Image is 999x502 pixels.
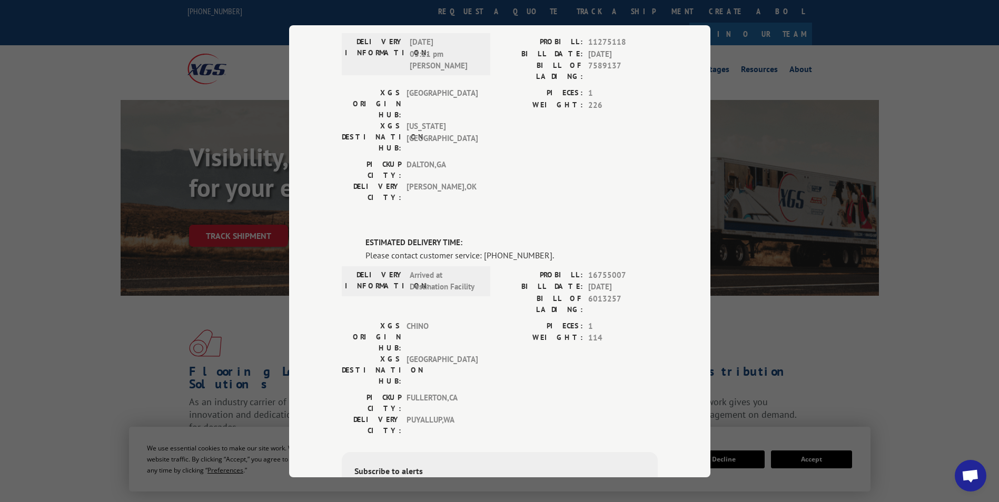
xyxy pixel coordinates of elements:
[365,248,658,261] div: Please contact customer service: [PHONE_NUMBER].
[588,332,658,344] span: 114
[500,320,583,332] label: PIECES:
[365,237,658,249] label: ESTIMATED DELIVERY TIME:
[588,36,658,48] span: 11275118
[588,293,658,315] span: 6013257
[500,48,583,60] label: BILL DATE:
[500,87,583,99] label: PIECES:
[407,121,478,154] span: [US_STATE][GEOGRAPHIC_DATA]
[342,87,401,121] label: XGS ORIGIN HUB:
[407,414,478,436] span: PUYALLUP , WA
[588,269,658,281] span: 16755007
[342,159,401,181] label: PICKUP CITY:
[588,48,658,60] span: [DATE]
[407,353,478,386] span: [GEOGRAPHIC_DATA]
[342,353,401,386] label: XGS DESTINATION HUB:
[342,320,401,353] label: XGS ORIGIN HUB:
[342,121,401,154] label: XGS DESTINATION HUB:
[345,36,404,72] label: DELIVERY INFORMATION:
[500,293,583,315] label: BILL OF LADING:
[407,87,478,121] span: [GEOGRAPHIC_DATA]
[342,391,401,414] label: PICKUP CITY:
[407,181,478,203] span: [PERSON_NAME] , OK
[500,281,583,293] label: BILL DATE:
[410,269,481,293] span: Arrived at Destination Facility
[342,181,401,203] label: DELIVERY CITY:
[407,391,478,414] span: FULLERTON , CA
[365,5,658,28] span: DELIVERED
[588,99,658,111] span: 226
[500,60,583,82] label: BILL OF LADING:
[588,320,658,332] span: 1
[407,320,478,353] span: CHINO
[955,460,986,491] div: Open chat
[588,87,658,99] span: 1
[500,269,583,281] label: PROBILL:
[588,281,658,293] span: [DATE]
[342,414,401,436] label: DELIVERY CITY:
[410,36,481,72] span: [DATE] 03:11 pm [PERSON_NAME]
[354,464,645,479] div: Subscribe to alerts
[500,36,583,48] label: PROBILL:
[500,332,583,344] label: WEIGHT:
[407,159,478,181] span: DALTON , GA
[345,269,404,293] label: DELIVERY INFORMATION:
[588,60,658,82] span: 7589137
[500,99,583,111] label: WEIGHT:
